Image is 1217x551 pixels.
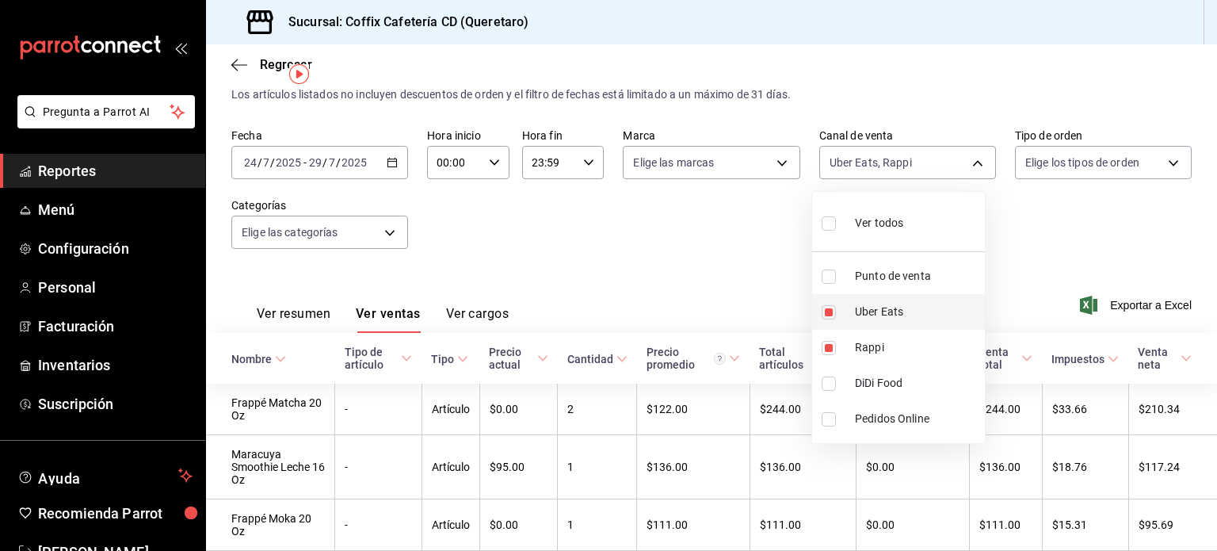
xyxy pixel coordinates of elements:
[855,339,979,356] span: Rappi
[855,215,903,231] span: Ver todos
[855,411,979,427] span: Pedidos Online
[855,375,979,392] span: DiDi Food
[855,268,979,285] span: Punto de venta
[289,64,309,84] img: Tooltip marker
[855,304,979,320] span: Uber Eats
